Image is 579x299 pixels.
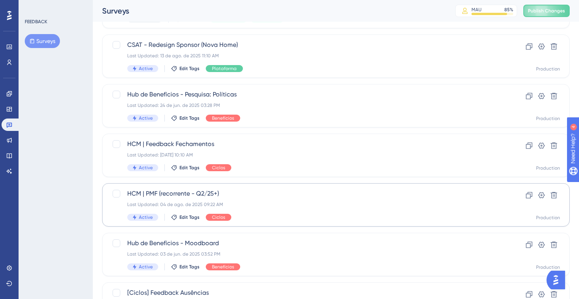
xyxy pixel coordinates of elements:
button: Surveys [25,34,60,48]
span: Hub de Benefícios - Moodboard [127,239,483,248]
div: MAU [471,7,482,13]
div: 85 % [504,7,513,13]
span: Edit Tags [179,214,200,220]
span: HCM | PMF (recorrente - Q2/25+) [127,189,483,198]
button: Edit Tags [171,115,200,121]
div: Production [536,264,560,270]
span: HCM | Feedback Fechamentos [127,139,483,149]
button: Publish Changes [523,5,570,17]
span: Active [139,264,153,270]
span: Ciclos [212,214,225,220]
span: Ciclos [212,165,225,171]
span: Active [139,115,153,121]
button: Edit Tags [171,264,200,270]
div: Production [536,215,560,221]
div: Last Updated: 13 de ago. de 2025 11:10 AM [127,53,483,59]
iframe: UserGuiding AI Assistant Launcher [547,268,570,292]
span: Benefícios [212,264,234,270]
span: Edit Tags [179,115,200,121]
span: Edit Tags [179,65,200,72]
span: Active [139,165,153,171]
div: Surveys [102,5,436,16]
span: CSAT - Redesign Sponsor (Nova Home) [127,40,483,50]
button: Edit Tags [171,65,200,72]
span: Plataforma [212,65,237,72]
span: [Ciclos] Feedback Ausências [127,288,483,297]
span: Edit Tags [179,165,200,171]
div: Last Updated: 04 de ago. de 2025 09:22 AM [127,201,483,208]
span: Hub de Benefícios - Pesquisa: Políticas [127,90,483,99]
div: 4 [54,4,56,10]
div: Production [536,115,560,122]
span: Publish Changes [528,8,565,14]
div: Production [536,66,560,72]
span: Active [139,214,153,220]
div: FEEDBACK [25,19,47,25]
div: Last Updated: 03 de jun. de 2025 03:52 PM [127,251,483,257]
button: Edit Tags [171,214,200,220]
span: Benefícios [212,115,234,121]
div: Last Updated: 24 de jun. de 2025 03:28 PM [127,102,483,108]
div: Production [536,165,560,171]
button: Edit Tags [171,165,200,171]
div: Last Updated: [DATE] 10:10 AM [127,152,483,158]
span: Active [139,65,153,72]
span: Edit Tags [179,264,200,270]
span: Need Help? [18,2,48,11]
